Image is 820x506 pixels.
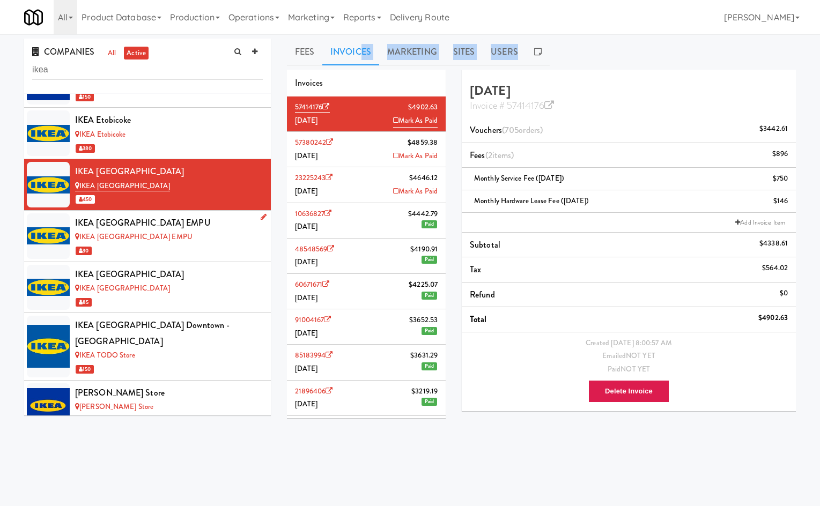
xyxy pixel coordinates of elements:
span: $4902.63 [408,101,438,114]
span: Fees [470,149,514,161]
li: IKEA [GEOGRAPHIC_DATA] Downtown - [GEOGRAPHIC_DATA]IKEA TODO Store 150 [24,313,271,380]
a: 48548569 [295,244,335,254]
a: 57414176 [295,102,330,113]
span: Tax [470,263,481,276]
div: IKEA [GEOGRAPHIC_DATA] [75,266,263,282]
span: Paid [422,292,437,300]
span: Paid [422,327,437,335]
a: 57380242 [295,137,334,147]
span: 380 [76,144,95,153]
li: 48548569$4190.91[DATE]Paid [287,239,446,274]
span: Invoices [295,77,323,89]
li: 60671671$4225.07[DATE]Paid [287,274,446,309]
span: (705 ) [502,124,543,136]
a: Invoice # 57414176 [470,99,554,113]
a: IKEA TODO Store [75,350,135,360]
li: 57380242$4859.38[DATE]Mark As Paid [287,132,446,167]
span: Paid [422,220,437,228]
li: 61587677$3805.05[DATE]Paid [287,416,446,451]
span: $4859.38 [408,136,438,150]
li: 91004167$3652.53[DATE]Paid [287,309,446,345]
span: [DATE] [295,221,318,232]
a: Marketing [379,39,445,65]
span: Refund [470,288,495,301]
a: Users [483,39,526,65]
div: Created [DATE] 8:00:57 AM [470,337,788,350]
span: [DATE] [295,115,318,125]
a: 21896406 [295,386,333,396]
span: NOT YET [626,351,655,361]
div: IKEA Etobicoke [75,112,263,128]
div: $896 [772,147,788,161]
li: 57414176$4902.63[DATE]Mark As Paid [287,96,446,132]
li: 85183994$3631.29[DATE]Paid [287,345,446,380]
a: IKEA Etobicoke [75,129,126,139]
a: 91004167 [295,315,331,325]
span: Monthly Hardware Lease Fee ([DATE]) [474,196,589,206]
a: [PERSON_NAME] Store [75,401,153,412]
span: $4225.07 [409,278,438,292]
div: $0 [780,287,788,300]
a: Mark As Paid [393,150,438,163]
div: $564.02 [762,262,788,275]
span: [DATE] [295,399,318,409]
a: IKEA [GEOGRAPHIC_DATA] [75,181,170,191]
div: [PERSON_NAME] Store [75,385,263,401]
div: $4338.61 [759,237,788,250]
li: IKEA EtobicokeIKEA Etobicoke 380 [24,108,271,159]
a: 23225243 [295,173,333,183]
div: Emailed [470,349,788,363]
a: 60671671 [295,279,330,289]
h4: [DATE] [470,84,788,112]
span: [DATE] [295,293,318,303]
span: $3219.19 [411,385,438,398]
span: 85 [76,298,92,307]
span: $3631.29 [410,349,438,362]
li: IKEA [GEOGRAPHIC_DATA] EMPUIKEA [GEOGRAPHIC_DATA] EMPU 30 [24,211,271,262]
img: Micromart [24,8,43,27]
span: 150 [76,93,94,101]
a: Invoices [322,39,379,65]
span: Vouchers [470,124,543,136]
li: [PERSON_NAME] Store[PERSON_NAME] Store 387 [24,381,271,431]
a: Add Invoice Item [733,217,788,228]
span: [DATE] [295,328,318,338]
div: $4902.63 [758,311,788,325]
span: (2 ) [485,149,514,161]
li: Monthly Service Fee ([DATE])$750 [462,168,796,190]
span: 30 [76,247,92,255]
a: Mark As Paid [393,114,438,128]
a: all [105,47,119,60]
span: Total [470,313,487,325]
span: $3652.53 [409,314,438,327]
ng-pluralize: orders [519,124,540,136]
li: IKEA [GEOGRAPHIC_DATA]IKEA [GEOGRAPHIC_DATA] 450 [24,159,271,211]
li: 23225243$4646.12[DATE]Mark As Paid [287,167,446,203]
span: [DATE] [295,186,318,196]
span: Subtotal [470,239,500,251]
a: Mark As Paid [393,185,438,198]
span: [DATE] [295,363,318,374]
span: Paid [422,362,437,370]
div: IKEA [GEOGRAPHIC_DATA] EMPU [75,215,263,231]
div: Paid [470,363,788,376]
li: IKEA [GEOGRAPHIC_DATA]IKEA [GEOGRAPHIC_DATA] 85 [24,262,271,314]
a: 85183994 [295,350,333,360]
input: Search company [32,60,263,80]
ng-pluralize: items [492,149,512,161]
a: Fees [287,39,322,65]
div: $3442.61 [759,122,788,136]
span: 150 [76,365,94,374]
span: NOT YET [620,364,650,374]
span: [DATE] [295,151,318,161]
li: Monthly Hardware Lease Fee ([DATE])$146 [462,190,796,213]
span: $4190.91 [410,243,438,256]
a: Sites [445,39,483,65]
span: Monthly Service Fee ([DATE]) [474,173,564,183]
span: $4442.79 [408,207,438,221]
span: COMPANIES [32,46,94,58]
span: Paid [422,398,437,406]
div: $750 [773,172,788,185]
span: Paid [422,256,437,264]
a: active [124,47,149,60]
